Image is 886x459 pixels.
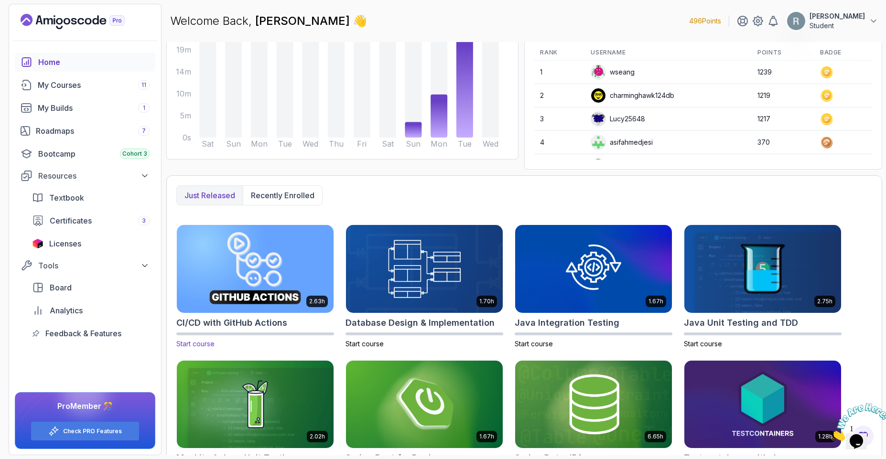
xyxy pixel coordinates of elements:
[827,399,886,445] iframe: chat widget
[534,84,585,107] td: 2
[329,139,344,149] tspan: Thu
[251,190,314,201] p: Recently enrolled
[50,305,83,316] span: Analytics
[534,131,585,154] td: 4
[752,61,814,84] td: 1239
[591,65,605,79] img: default monster avatar
[534,154,585,178] td: 5
[26,188,155,207] a: textbook
[176,67,191,76] tspan: 14m
[591,88,605,103] img: user profile image
[38,102,150,114] div: My Builds
[431,139,447,149] tspan: Mon
[479,433,494,440] p: 1.67h
[591,88,674,103] div: charminghawk124db
[226,139,241,149] tspan: Sun
[26,301,155,320] a: analytics
[4,4,8,12] span: 1
[309,298,325,305] p: 2.63h
[4,4,63,42] img: Chat attention grabber
[689,16,721,26] p: 496 Points
[534,107,585,131] td: 3
[684,224,842,349] a: Java Unit Testing and TDD card2.75hJava Unit Testing and TDDStart course
[38,260,150,271] div: Tools
[818,433,832,440] p: 1.28h
[752,131,814,154] td: 370
[585,45,752,61] th: Username
[752,45,814,61] th: Points
[176,316,287,330] h2: CI/CD with GitHub Actions
[26,324,155,343] a: feedback
[787,11,878,31] button: user profile image[PERSON_NAME]Student
[183,133,191,142] tspan: 0s
[591,159,605,173] img: default monster avatar
[684,340,722,348] span: Start course
[15,98,155,117] a: builds
[534,45,585,61] th: Rank
[202,139,214,149] tspan: Sat
[346,340,384,348] span: Start course
[15,167,155,184] button: Resources
[648,433,663,440] p: 6.65h
[122,150,147,158] span: Cohort 3
[184,190,235,201] p: Just released
[515,361,672,448] img: Spring Data JPA card
[515,224,672,349] a: Java Integration Testing card1.67hJava Integration TestingStart course
[591,64,635,80] div: wseang
[303,139,318,149] tspan: Wed
[15,121,155,140] a: roadmaps
[141,81,146,89] span: 11
[176,224,334,349] a: CI/CD with GitHub Actions card2.63hCI/CD with GitHub ActionsStart course
[50,282,72,293] span: Board
[31,421,140,441] button: Check PRO Features
[382,139,394,149] tspan: Sat
[143,104,145,112] span: 1
[817,298,832,305] p: 2.75h
[38,79,150,91] div: My Courses
[591,112,605,126] img: default monster avatar
[346,316,495,330] h2: Database Design & Implementation
[176,340,215,348] span: Start course
[591,135,605,149] img: user profile image
[32,239,43,248] img: jetbrains icon
[515,316,619,330] h2: Java Integration Testing
[515,225,672,313] img: Java Integration Testing card
[177,186,243,205] button: Just released
[814,45,872,61] th: Badge
[21,14,147,29] a: Landing page
[353,13,367,29] span: 👋
[684,316,798,330] h2: Java Unit Testing and TDD
[15,53,155,72] a: home
[346,225,503,313] img: Database Design & Implementation card
[591,158,651,173] div: Sabrina0704
[515,340,553,348] span: Start course
[810,11,865,21] p: [PERSON_NAME]
[142,127,146,135] span: 7
[180,111,191,120] tspan: 5m
[255,14,353,28] span: [PERSON_NAME]
[176,89,191,98] tspan: 10m
[50,215,92,226] span: Certificates
[479,298,494,305] p: 1.70h
[648,298,663,305] p: 1.67h
[357,139,367,149] tspan: Fri
[142,217,146,224] span: 3
[752,154,814,178] td: 351
[310,433,325,440] p: 2.02h
[45,328,121,339] span: Feedback & Features
[251,139,268,149] tspan: Mon
[483,139,498,149] tspan: Wed
[15,257,155,274] button: Tools
[177,361,334,448] img: Mockito & Java Unit Testing card
[38,170,150,181] div: Resources
[346,361,503,448] img: Spring Boot for Beginners card
[38,56,150,68] div: Home
[278,139,292,149] tspan: Tue
[170,13,367,29] p: Welcome Back,
[591,111,645,127] div: Lucy25648
[406,139,421,149] tspan: Sun
[591,135,653,150] div: asifahmedjesi
[15,75,155,95] a: courses
[684,225,841,313] img: Java Unit Testing and TDD card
